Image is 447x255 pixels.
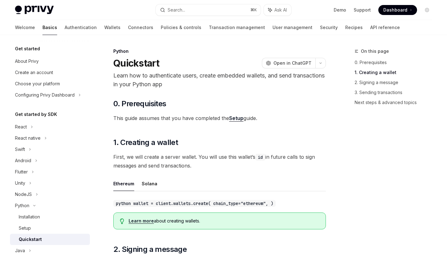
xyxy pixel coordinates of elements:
a: User management [273,20,312,35]
button: Search...⌘K [156,4,261,16]
div: Flutter [15,168,28,176]
a: Dashboard [378,5,417,15]
span: First, we will create a server wallet. You will use this wallet’s in future calls to sign message... [113,152,326,170]
a: Choose your platform [10,78,90,89]
button: Open in ChatGPT [262,58,315,68]
div: Unity [15,179,25,187]
code: id [255,154,265,161]
a: API reference [370,20,400,35]
div: Quickstart [19,236,42,243]
a: Learn more [129,218,154,224]
span: Ask AI [274,7,287,13]
a: Policies & controls [161,20,201,35]
code: python wallet = client.wallets.create( chain_type="ethereum", ) [113,200,276,207]
a: Create an account [10,67,90,78]
span: On this page [361,47,389,55]
h1: Quickstart [113,57,160,69]
a: Recipes [345,20,363,35]
span: This guide assumes that you have completed the guide. [113,114,326,122]
button: Ask AI [264,4,291,16]
a: Basics [42,20,57,35]
a: Installation [10,211,90,222]
div: Search... [168,6,185,14]
span: ⌘ K [250,7,257,12]
div: Setup [19,224,31,232]
div: Configuring Privy Dashboard [15,91,75,99]
div: about creating wallets. [129,218,320,224]
a: Demo [334,7,346,13]
img: light logo [15,6,54,14]
div: Java [15,247,25,254]
a: Next steps & advanced topics [355,97,437,107]
span: 0. Prerequisites [113,99,166,109]
a: Connectors [128,20,153,35]
div: Choose your platform [15,80,60,87]
button: Ethereum [113,176,134,191]
a: Quickstart [10,234,90,245]
a: Transaction management [209,20,265,35]
a: 2. Signing a message [355,77,437,87]
span: 2. Signing a message [113,244,187,254]
a: 3. Sending transactions [355,87,437,97]
div: Swift [15,146,25,153]
a: Welcome [15,20,35,35]
span: Dashboard [383,7,407,13]
svg: Tip [120,218,124,224]
div: About Privy [15,57,39,65]
h5: Get started [15,45,40,52]
a: 0. Prerequisites [355,57,437,67]
a: About Privy [10,56,90,67]
div: Android [15,157,31,164]
button: Solana [142,176,157,191]
div: Python [15,202,29,209]
span: Open in ChatGPT [273,60,312,66]
p: Learn how to authenticate users, create embedded wallets, and send transactions in your Python app [113,71,326,89]
div: React [15,123,27,131]
div: React native [15,134,41,142]
a: 1. Creating a wallet [355,67,437,77]
span: 1. Creating a wallet [113,137,178,147]
div: Python [113,48,326,54]
button: Toggle dark mode [422,5,432,15]
a: Wallets [104,20,120,35]
h5: Get started by SDK [15,111,57,118]
a: Setup [229,115,243,122]
a: Security [320,20,338,35]
div: NodeJS [15,191,32,198]
a: Setup [10,222,90,234]
div: Create an account [15,69,53,76]
a: Support [354,7,371,13]
a: Authentication [65,20,97,35]
div: Installation [19,213,40,221]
